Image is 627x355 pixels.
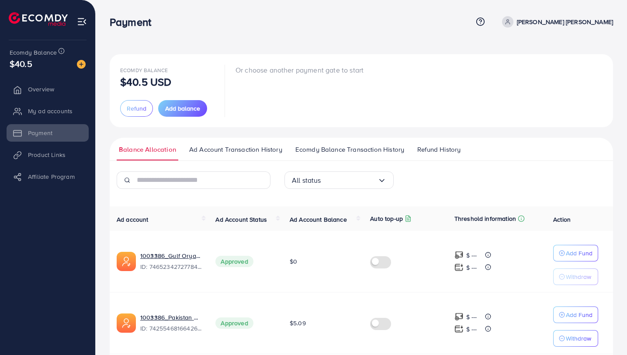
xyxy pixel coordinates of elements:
[140,251,201,271] div: <span class='underline'>1003386_Gulf Orya_1738135311444</span></br>7465234272778403856
[140,251,201,260] a: 1003386_Gulf Orya_1738135311444
[553,268,598,285] button: Withdraw
[290,215,347,224] span: Ad Account Balance
[566,310,592,320] p: Add Fund
[454,263,464,272] img: top-up amount
[370,213,403,224] p: Auto top-up
[236,65,364,75] p: Or choose another payment gate to start
[466,250,477,261] p: $ ---
[117,252,136,271] img: ic-ads-acc.e4c84228.svg
[454,312,464,321] img: top-up amount
[117,215,149,224] span: Ad account
[466,324,477,334] p: $ ---
[158,100,207,117] button: Add balance
[10,57,32,70] span: $40.5
[77,60,86,69] img: image
[10,48,57,57] span: Ecomdy Balance
[553,306,598,323] button: Add Fund
[566,248,592,258] p: Add Fund
[454,324,464,334] img: top-up amount
[120,66,168,74] span: Ecomdy Balance
[417,145,461,154] span: Refund History
[127,104,146,113] span: Refund
[9,12,68,26] img: logo
[566,271,591,282] p: Withdraw
[215,317,253,329] span: Approved
[140,313,201,322] a: 1003386_Pakistan Add account_1728894866261
[321,174,378,187] input: Search for option
[119,145,176,154] span: Balance Allocation
[499,16,613,28] a: [PERSON_NAME] [PERSON_NAME]
[566,333,591,344] p: Withdraw
[517,17,613,27] p: [PERSON_NAME] [PERSON_NAME]
[140,262,201,271] span: ID: 7465234272778403856
[110,16,158,28] h3: Payment
[215,215,267,224] span: Ad Account Status
[77,17,87,27] img: menu
[290,257,297,266] span: $0
[292,174,321,187] span: All status
[120,100,153,117] button: Refund
[466,262,477,273] p: $ ---
[295,145,404,154] span: Ecomdy Balance Transaction History
[215,256,253,267] span: Approved
[454,213,516,224] p: Threshold information
[553,330,598,347] button: Withdraw
[165,104,200,113] span: Add balance
[553,245,598,261] button: Add Fund
[454,251,464,260] img: top-up amount
[290,319,306,327] span: $5.09
[189,145,282,154] span: Ad Account Transaction History
[120,77,171,87] p: $40.5 USD
[284,171,394,189] div: Search for option
[117,313,136,333] img: ic-ads-acc.e4c84228.svg
[140,313,201,333] div: <span class='underline'>1003386_Pakistan Add account_1728894866261</span></br>7425546816642629648
[466,312,477,322] p: $ ---
[553,215,571,224] span: Action
[140,324,201,333] span: ID: 7425546816642629648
